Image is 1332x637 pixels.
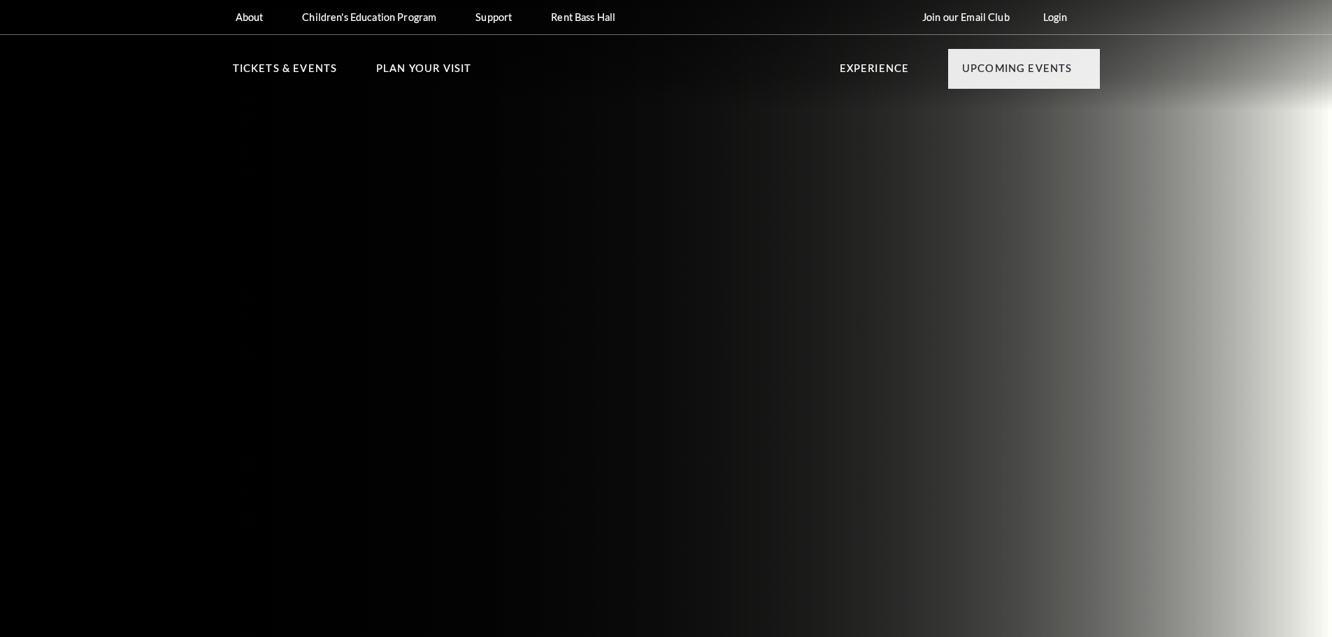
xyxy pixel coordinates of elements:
p: Children's Education Program [302,11,436,23]
p: Plan Your Visit [376,60,472,85]
p: Support [475,11,512,23]
p: Tickets & Events [233,60,338,85]
p: About [236,11,264,23]
p: Experience [840,60,910,85]
p: Rent Bass Hall [551,11,615,23]
p: Upcoming Events [962,60,1073,85]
